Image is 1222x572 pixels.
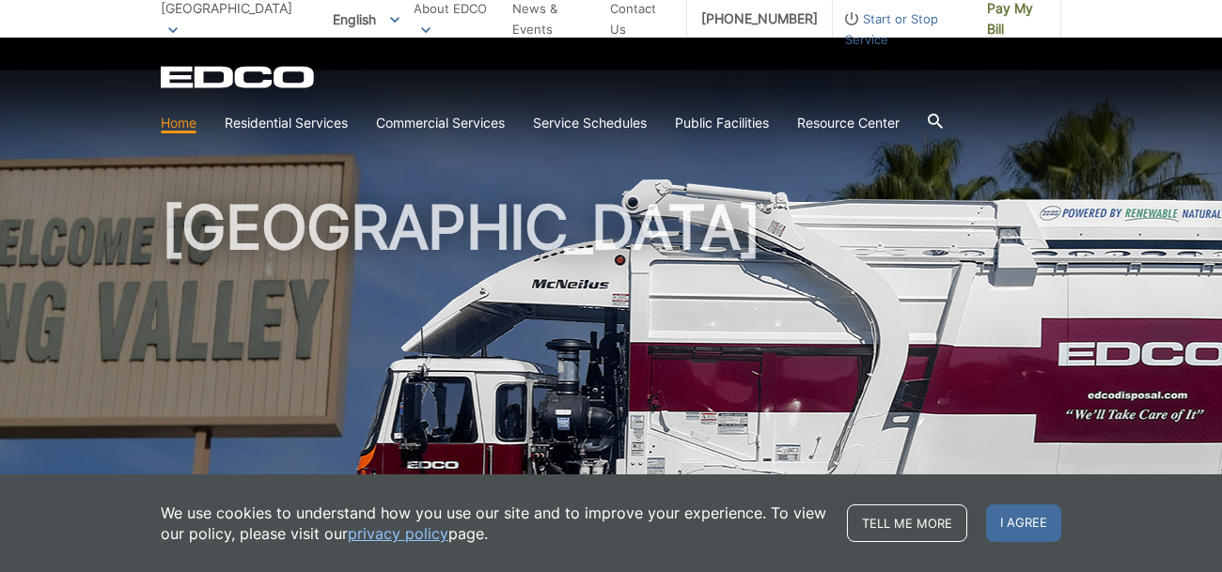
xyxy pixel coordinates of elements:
[225,113,348,133] a: Residential Services
[847,504,967,542] a: Tell me more
[161,502,828,544] p: We use cookies to understand how you use our site and to improve your experience. To view our pol...
[376,113,505,133] a: Commercial Services
[348,523,448,544] a: privacy policy
[533,113,647,133] a: Service Schedules
[797,113,900,133] a: Resource Center
[675,113,769,133] a: Public Facilities
[986,504,1061,542] span: I agree
[161,66,317,88] a: EDCD logo. Return to the homepage.
[319,4,414,35] span: English
[161,113,196,133] a: Home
